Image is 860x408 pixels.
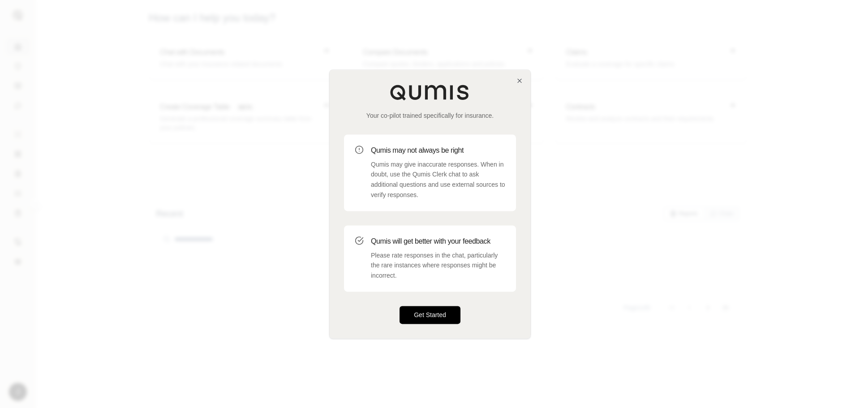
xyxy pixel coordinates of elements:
p: Please rate responses in the chat, particularly the rare instances where responses might be incor... [371,250,505,281]
h3: Qumis will get better with your feedback [371,236,505,247]
button: Get Started [400,306,460,324]
p: Your co-pilot trained specifically for insurance. [344,111,516,120]
h3: Qumis may not always be right [371,145,505,156]
img: Qumis Logo [390,84,470,100]
p: Qumis may give inaccurate responses. When in doubt, use the Qumis Clerk chat to ask additional qu... [371,159,505,200]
